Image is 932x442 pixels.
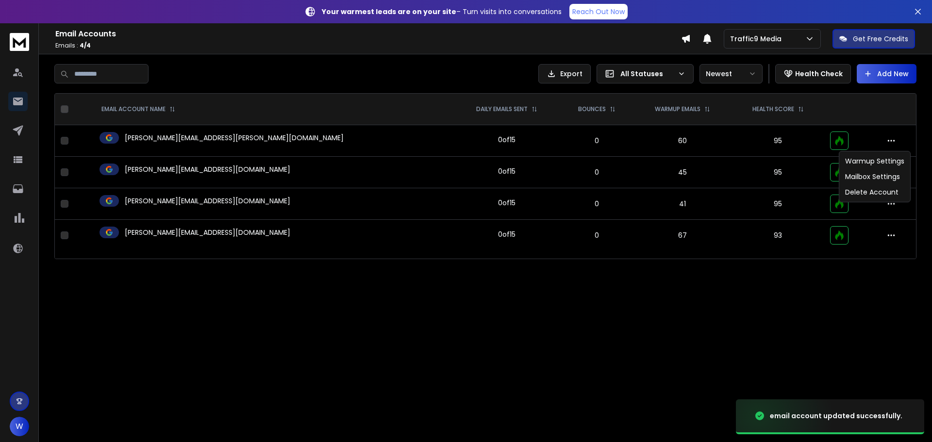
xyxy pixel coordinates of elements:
[566,167,628,177] p: 0
[566,136,628,146] p: 0
[655,105,700,113] p: WARMUP EMAILS
[566,230,628,240] p: 0
[841,184,908,200] div: Delete Account
[498,166,516,176] div: 0 of 15
[498,198,516,208] div: 0 of 15
[101,105,175,113] div: EMAIL ACCOUNT NAME
[732,125,824,157] td: 95
[732,188,824,220] td: 95
[699,64,763,83] button: Newest
[620,69,674,79] p: All Statuses
[841,169,908,184] div: Mailbox Settings
[498,229,516,239] div: 0 of 15
[732,220,824,251] td: 93
[55,28,681,40] h1: Email Accounts
[853,34,908,44] p: Get Free Credits
[476,105,528,113] p: DAILY EMAILS SENT
[80,41,91,49] span: 4 / 4
[841,153,908,169] div: Warmup Settings
[633,188,732,220] td: 41
[10,33,29,51] img: logo
[310,4,328,21] div: Close
[6,4,25,22] button: go back
[322,7,562,16] p: – Turn visits into conversations
[322,7,456,16] strong: Your warmest leads are on your site
[578,105,606,113] p: BOUNCES
[633,157,732,188] td: 45
[633,220,732,251] td: 67
[125,228,290,237] p: [PERSON_NAME][EMAIL_ADDRESS][DOMAIN_NAME]
[125,164,290,174] p: [PERSON_NAME][EMAIL_ADDRESS][DOMAIN_NAME]
[795,69,843,79] p: Health Check
[125,133,344,143] p: [PERSON_NAME][EMAIL_ADDRESS][PERSON_NAME][DOMAIN_NAME]
[125,196,290,206] p: [PERSON_NAME][EMAIL_ADDRESS][DOMAIN_NAME]
[538,64,591,83] button: Export
[633,125,732,157] td: 60
[572,7,625,16] p: Reach Out Now
[752,105,794,113] p: HEALTH SCORE
[566,199,628,209] p: 0
[55,42,681,49] p: Emails :
[857,64,916,83] button: Add New
[292,4,310,22] button: Collapse window
[732,157,824,188] td: 95
[730,34,785,44] p: Traffic9 Media
[498,135,516,145] div: 0 of 15
[10,417,29,436] span: W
